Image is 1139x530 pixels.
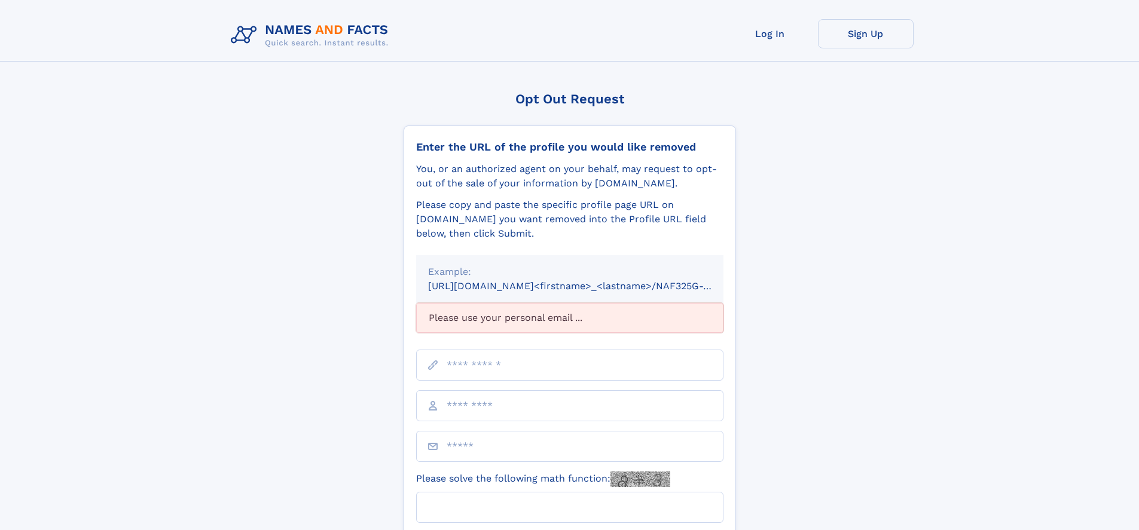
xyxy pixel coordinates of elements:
div: Enter the URL of the profile you would like removed [416,140,723,154]
img: Logo Names and Facts [226,19,398,51]
small: [URL][DOMAIN_NAME]<firstname>_<lastname>/NAF325G-xxxxxxxx [428,280,746,292]
div: Example: [428,265,712,279]
label: Please solve the following math function: [416,471,670,487]
a: Sign Up [818,19,914,48]
div: You, or an authorized agent on your behalf, may request to opt-out of the sale of your informatio... [416,162,723,191]
div: Please copy and paste the specific profile page URL on [DOMAIN_NAME] you want removed into the Pr... [416,198,723,241]
a: Log In [722,19,818,48]
div: Please use your personal email ... [416,303,723,333]
div: Opt Out Request [404,91,736,106]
